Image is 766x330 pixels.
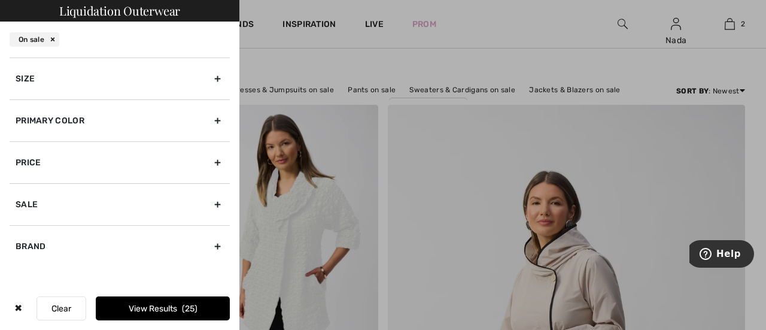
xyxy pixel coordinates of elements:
div: Size [10,57,230,99]
div: ✖ [10,296,27,320]
iframe: Opens a widget where you can find more information [689,240,754,270]
div: Sale [10,183,230,225]
div: Brand [10,225,230,267]
div: Price [10,141,230,183]
div: Primary Color [10,99,230,141]
button: View Results25 [96,296,230,320]
span: 25 [182,304,197,314]
button: Clear [37,296,86,320]
div: On sale [10,32,59,47]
